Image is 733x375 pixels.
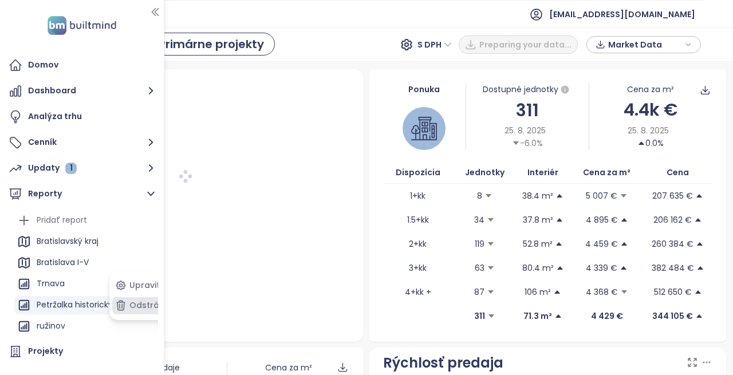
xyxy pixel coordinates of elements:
div: Petržalka historicky [37,298,113,312]
div: Dostupné jednotky [466,83,589,97]
p: 4 895 € [586,214,618,226]
p: 71.3 m² [523,310,552,322]
div: 311 [466,97,589,124]
button: Reporty [6,183,158,206]
span: caret-up [695,192,703,200]
th: Cena [644,161,712,184]
p: 4 368 € [586,286,618,298]
p: 106 m² [525,286,551,298]
div: ružinov [14,317,155,335]
div: Domov [28,58,58,72]
span: S DPH [417,36,452,53]
span: caret-down [487,216,495,224]
p: 4 429 € [591,310,623,322]
img: house [411,116,437,141]
div: 0.0% [637,137,664,149]
p: 4 459 € [585,238,618,250]
div: Ponuka [383,83,466,96]
div: 4.4k € [589,96,712,123]
a: primary [131,33,275,56]
span: caret-up [555,192,563,200]
p: 344 105 € [652,310,693,322]
div: Bratislavský kraj [14,232,155,251]
td: 1.5+kk [383,208,453,232]
p: 80.4 m² [522,262,554,274]
p: 8 [477,190,482,202]
div: Analýza trhu [28,109,82,124]
p: 382 484 € [652,262,694,274]
td: 1+kk [383,184,453,208]
p: 37.8 m² [523,214,553,226]
div: -6.0% [512,137,543,149]
span: caret-down [487,288,495,296]
p: 38.4 m² [522,190,553,202]
div: Bratislava I-V [37,255,89,270]
p: 4 339 € [586,262,617,274]
div: Cena za m² [265,361,312,374]
p: 34 [474,214,484,226]
td: 3+kk [383,256,453,280]
button: Preparing your data... [459,35,578,54]
span: caret-up [694,216,702,224]
span: caret-up [696,240,704,248]
button: Dashboard [6,80,158,102]
div: Primárne projekty [159,35,264,53]
span: caret-down [512,139,520,147]
div: Projekty [28,344,63,358]
div: Trnava [14,275,155,293]
span: 25. 8. 2025 [628,124,669,137]
div: Bratislava I-V [14,254,155,272]
p: 260 384 € [652,238,693,250]
span: caret-up [555,240,563,248]
span: Market Data [608,36,682,53]
div: Updaty [28,161,77,175]
th: Jednotky [453,161,516,184]
a: Projekty [6,340,158,363]
td: 4+kk + [383,280,453,304]
div: Bratislavský kraj [21,294,350,315]
div: Rýchlosť predaja [383,352,503,374]
button: Odstrániť [112,297,172,314]
p: 63 [475,262,484,274]
span: caret-down [620,288,628,296]
p: 5 007 € [586,190,617,202]
th: Interiér [516,161,570,184]
p: 207 635 € [652,190,693,202]
span: caret-up [556,264,564,272]
div: Petržalka historicky [14,296,155,314]
span: caret-down [487,312,495,320]
span: 25. 8. 2025 [505,124,546,137]
button: Cenník [6,131,158,154]
span: caret-up [554,312,562,320]
div: Bratislavský kraj [37,234,98,248]
p: 206 162 € [653,214,692,226]
button: Updaty 1 [6,157,158,180]
td: 2+kk [383,232,453,256]
span: caret-up [555,216,563,224]
p: 87 [474,286,484,298]
span: caret-down [620,192,628,200]
span: Preparing your data... [479,38,572,51]
p: 52.8 m² [523,238,553,250]
button: Upraviť [112,277,172,294]
span: caret-up [553,288,561,296]
span: caret-up [620,264,628,272]
div: Pridať report [37,213,87,227]
p: 311 [474,310,485,322]
div: Cena za m² [627,83,674,96]
span: caret-up [694,288,702,296]
span: caret-up [620,216,628,224]
span: caret-down [487,264,495,272]
div: Trnava [37,277,65,291]
div: ružinov [37,319,65,333]
a: Domov [6,54,158,77]
p: 512 650 € [654,286,692,298]
span: caret-down [484,192,492,200]
span: caret-up [696,264,704,272]
p: 119 [475,238,484,250]
div: Pridať report [14,211,155,230]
